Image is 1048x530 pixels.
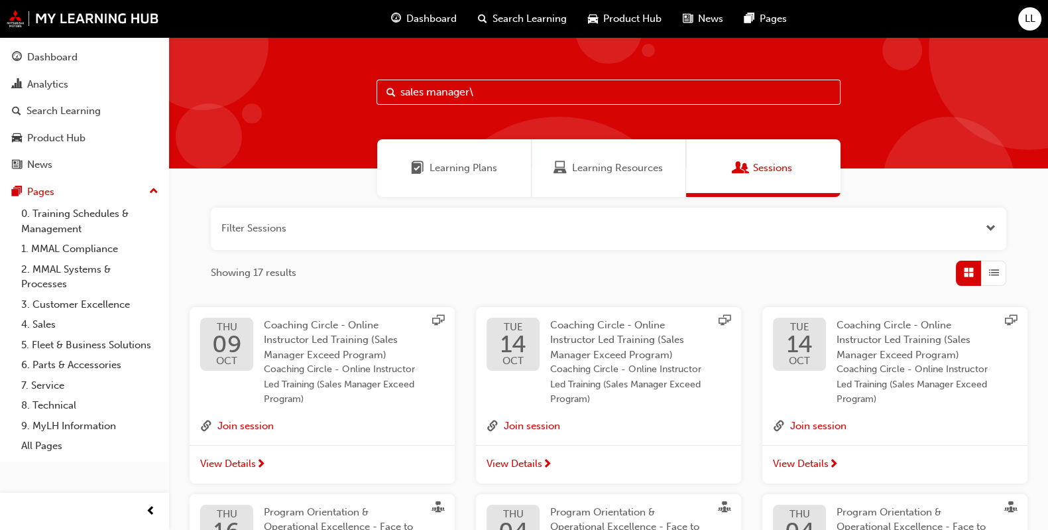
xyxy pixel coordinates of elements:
span: Search Learning [493,11,567,27]
span: guage-icon [391,11,401,27]
a: search-iconSearch Learning [467,5,577,33]
a: THU09OCTCoaching Circle - Online Instructor Led Training (Sales Manager Exceed Program)Coaching C... [200,318,444,407]
span: pages-icon [744,11,754,27]
button: Join session [217,418,274,435]
span: THU [498,509,528,519]
span: Learning Plans [411,161,424,176]
span: List [989,265,999,281]
span: View Details [200,456,256,472]
span: TUE [787,322,813,332]
span: LL [1025,11,1035,27]
a: View Details [476,445,741,484]
span: up-icon [149,183,158,200]
a: car-iconProduct Hub [577,5,672,33]
span: sessionType_ONLINE_URL-icon [432,314,444,329]
span: Search [386,85,396,100]
a: Analytics [5,72,164,97]
span: Coaching Circle - Online Instructor Led Training (Sales Manager Exceed Program) [837,319,970,361]
span: next-icon [256,459,266,471]
button: TUE14OCTCoaching Circle - Online Instructor Led Training (Sales Manager Exceed Program)Coaching C... [762,307,1027,484]
span: prev-icon [146,503,156,520]
div: Dashboard [27,50,78,65]
button: Pages [5,180,164,204]
span: Coaching Circle - Online Instructor Led Training (Sales Manager Exceed Program) [837,362,996,407]
button: Open the filter [986,221,996,236]
span: chart-icon [12,79,22,91]
span: Coaching Circle - Online Instructor Led Training (Sales Manager Exceed Program) [550,362,709,407]
span: sessionType_FACE_TO_FACE-icon [1005,501,1017,516]
div: Analytics [27,77,68,92]
a: TUE14OCTCoaching Circle - Online Instructor Led Training (Sales Manager Exceed Program)Coaching C... [773,318,1017,407]
span: Learning Plans [430,161,497,176]
a: guage-iconDashboard [380,5,467,33]
span: 09 [212,332,242,356]
button: DashboardAnalyticsSearch LearningProduct HubNews [5,42,164,180]
span: Grid [964,265,974,281]
span: next-icon [542,459,552,471]
a: 1. MMAL Compliance [16,239,164,259]
a: View Details [762,445,1027,484]
a: TUE14OCTCoaching Circle - Online Instructor Led Training (Sales Manager Exceed Program)Coaching C... [487,318,730,407]
span: search-icon [478,11,487,27]
span: OCT [212,356,242,366]
a: News [5,153,164,177]
button: THU09OCTCoaching Circle - Online Instructor Led Training (Sales Manager Exceed Program)Coaching C... [190,307,455,484]
span: 14 [787,332,813,356]
span: TUE [500,322,526,332]
span: News [698,11,723,27]
span: link-icon [773,418,785,435]
input: Search... [377,80,841,105]
a: All Pages [16,436,164,456]
button: LL [1018,7,1041,31]
span: car-icon [12,133,22,145]
a: 7. Service [16,375,164,396]
a: Product Hub [5,126,164,151]
span: Sessions [734,161,748,176]
a: Search Learning [5,99,164,123]
span: pages-icon [12,186,22,198]
span: search-icon [12,105,21,117]
div: News [27,157,52,172]
a: SessionsSessions [686,139,841,197]
span: Coaching Circle - Online Instructor Led Training (Sales Manager Exceed Program) [264,362,423,407]
span: THU [213,509,240,519]
span: Coaching Circle - Online Instructor Led Training (Sales Manager Exceed Program) [264,319,398,361]
span: Showing 17 results [211,265,296,281]
span: news-icon [683,11,693,27]
span: sessionType_FACE_TO_FACE-icon [719,501,730,516]
span: View Details [773,456,829,472]
span: Learning Resources [572,161,663,176]
a: 9. MyLH Information [16,416,164,436]
span: THU [212,322,242,332]
a: 4. Sales [16,314,164,335]
span: guage-icon [12,52,22,64]
span: View Details [487,456,542,472]
span: Coaching Circle - Online Instructor Led Training (Sales Manager Exceed Program) [550,319,684,361]
span: sessionType_ONLINE_URL-icon [719,314,730,329]
a: Learning ResourcesLearning Resources [532,139,686,197]
img: mmal [7,10,159,27]
a: 6. Parts & Accessories [16,355,164,375]
div: Product Hub [27,131,86,146]
a: 8. Technical [16,395,164,416]
span: next-icon [829,459,839,471]
span: Product Hub [603,11,662,27]
button: Join session [790,418,846,435]
a: pages-iconPages [734,5,797,33]
span: link-icon [487,418,498,435]
a: news-iconNews [672,5,734,33]
span: Sessions [753,161,792,176]
span: OCT [500,356,526,366]
span: sessionType_ONLINE_URL-icon [1005,314,1017,329]
a: Learning PlansLearning Plans [377,139,532,197]
button: TUE14OCTCoaching Circle - Online Instructor Led Training (Sales Manager Exceed Program)Coaching C... [476,307,741,484]
span: sessionType_FACE_TO_FACE-icon [432,501,444,516]
span: Dashboard [406,11,457,27]
span: link-icon [200,418,212,435]
a: 0. Training Schedules & Management [16,204,164,239]
button: Join session [504,418,560,435]
a: 5. Fleet & Business Solutions [16,335,164,356]
a: Dashboard [5,45,164,70]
